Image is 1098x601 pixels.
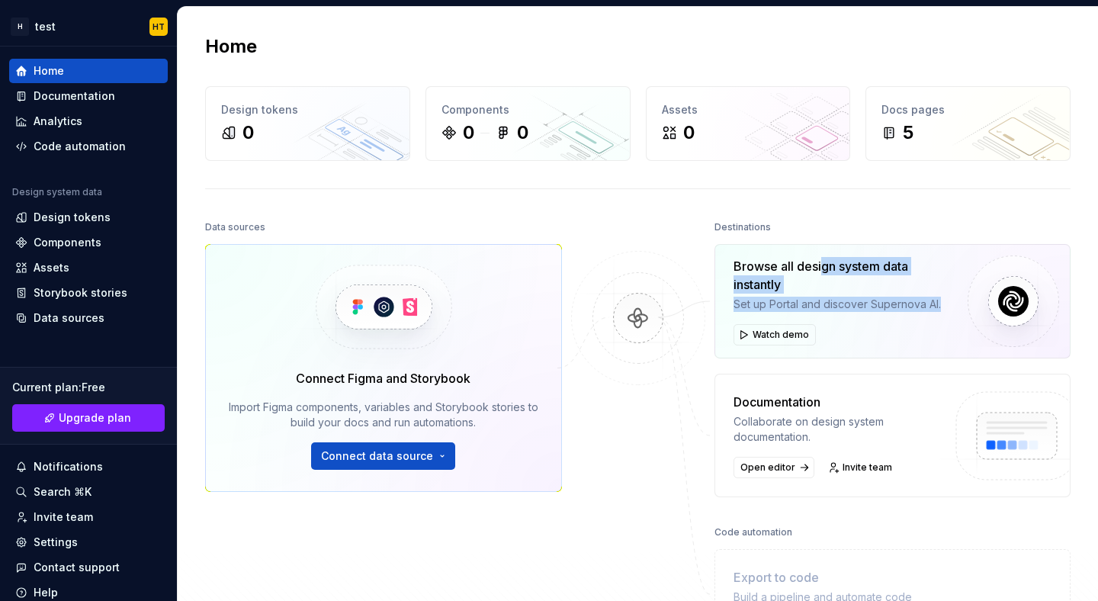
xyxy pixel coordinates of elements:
div: HT [152,21,165,33]
div: Design system data [12,186,102,198]
div: Import Figma components, variables and Storybook stories to build your docs and run automations. [227,400,540,430]
span: Watch demo [753,329,809,341]
div: Destinations [714,217,771,238]
button: Watch demo [734,324,816,345]
span: Connect data source [321,448,433,464]
a: Code automation [9,134,168,159]
a: Design tokens [9,205,168,230]
div: Components [34,235,101,250]
a: Storybook stories [9,281,168,305]
div: Connect Figma and Storybook [296,369,470,387]
button: Search ⌘K [9,480,168,504]
a: Invite team [823,457,899,478]
div: Data sources [34,310,104,326]
div: Browse all design system data instantly [734,257,956,294]
div: Code automation [34,139,126,154]
button: Connect data source [311,442,455,470]
div: Export to code [734,568,942,587]
div: Help [34,585,58,600]
button: Contact support [9,555,168,580]
a: Assets0 [646,86,851,161]
div: Storybook stories [34,285,127,300]
div: Data sources [205,217,265,238]
div: Settings [34,535,78,550]
span: Upgrade plan [59,410,131,426]
div: Collaborate on design system documentation. [734,414,942,445]
div: 0 [242,121,254,145]
div: H [11,18,29,36]
a: Home [9,59,168,83]
div: Design tokens [221,102,394,117]
a: Analytics [9,109,168,133]
a: Documentation [9,84,168,108]
a: Components00 [425,86,631,161]
button: Notifications [9,455,168,479]
span: Open editor [740,461,795,474]
div: Documentation [34,88,115,104]
div: Set up Portal and discover Supernova AI. [734,297,956,312]
div: Invite team [34,509,93,525]
div: Assets [34,260,69,275]
div: 0 [517,121,528,145]
div: Analytics [34,114,82,129]
div: Contact support [34,560,120,575]
div: Home [34,63,64,79]
a: Design tokens0 [205,86,410,161]
div: 0 [683,121,695,145]
div: Docs pages [881,102,1055,117]
a: Open editor [734,457,814,478]
a: Invite team [9,505,168,529]
div: test [35,19,56,34]
a: Upgrade plan [12,404,165,432]
button: HtestHT [3,10,174,43]
div: Code automation [714,522,792,543]
a: Assets [9,256,168,280]
h2: Home [205,34,257,59]
a: Docs pages5 [865,86,1071,161]
div: 0 [463,121,474,145]
div: Design tokens [34,210,111,225]
div: Assets [662,102,835,117]
a: Data sources [9,306,168,330]
div: Components [441,102,615,117]
a: Components [9,230,168,255]
div: 5 [903,121,913,145]
a: Settings [9,530,168,554]
div: Notifications [34,459,103,474]
div: Documentation [734,393,942,411]
span: Invite team [843,461,892,474]
div: Search ⌘K [34,484,91,500]
div: Current plan : Free [12,380,165,395]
